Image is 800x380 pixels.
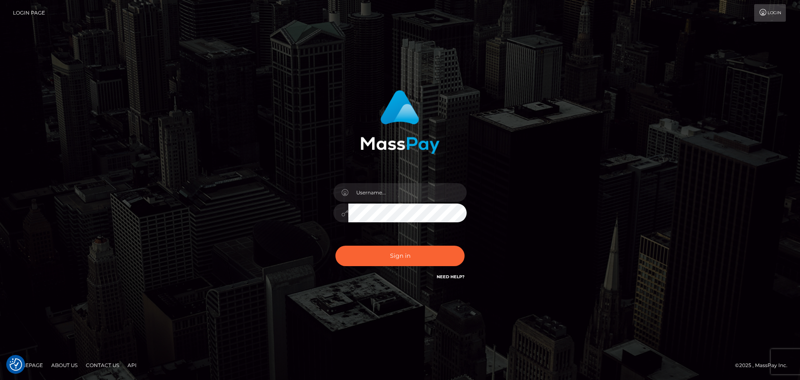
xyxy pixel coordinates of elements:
[82,359,122,372] a: Contact Us
[9,359,46,372] a: Homepage
[348,183,467,202] input: Username...
[437,274,465,279] a: Need Help?
[360,90,440,154] img: MassPay Login
[13,4,45,22] a: Login Page
[48,359,81,372] a: About Us
[10,358,22,371] button: Consent Preferences
[124,359,140,372] a: API
[754,4,786,22] a: Login
[335,246,465,266] button: Sign in
[10,358,22,371] img: Revisit consent button
[735,361,794,370] div: © 2025 , MassPay Inc.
